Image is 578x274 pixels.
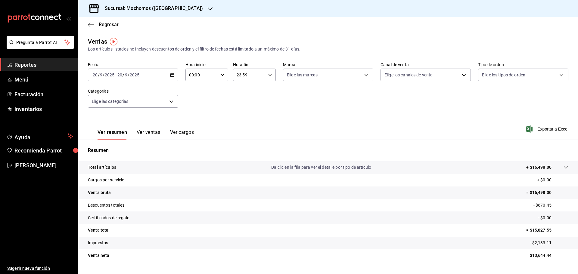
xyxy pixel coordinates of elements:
p: = $13,644.44 [526,252,568,259]
p: - $670.45 [533,202,568,208]
span: Elige las marcas [287,72,318,78]
span: [PERSON_NAME] [14,161,73,169]
p: - $0.00 [538,215,568,221]
span: Facturación [14,90,73,98]
label: Marca [283,63,373,67]
button: Exportar a Excel [527,125,568,133]
a: Pregunta a Parrot AI [4,44,74,50]
span: Elige los tipos de orden [482,72,525,78]
label: Tipo de orden [478,63,568,67]
span: / [123,72,124,77]
span: Pregunta a Parrot AI [16,39,65,46]
p: - $2,183.11 [530,240,568,246]
button: Pregunta a Parrot AI [7,36,74,49]
p: Descuentos totales [88,202,124,208]
p: = $16,498.00 [526,189,568,196]
p: Resumen [88,147,568,154]
span: / [103,72,104,77]
p: Venta neta [88,252,109,259]
label: Categorías [88,89,178,93]
label: Canal de venta [381,63,471,67]
button: Ver ventas [137,129,160,140]
button: Ver resumen [98,129,127,140]
input: -- [117,72,123,77]
input: ---- [129,72,140,77]
p: Cargos por servicio [88,177,125,183]
p: Da clic en la fila para ver el detalle por tipo de artículo [271,164,371,171]
button: Ver cargos [170,129,194,140]
span: Elige los canales de venta [384,72,433,78]
span: Elige las categorías [92,98,129,104]
input: -- [100,72,103,77]
p: Total artículos [88,164,116,171]
label: Fecha [88,63,178,67]
span: Regresar [99,22,119,27]
span: Menú [14,75,73,84]
span: Reportes [14,61,73,69]
span: Sugerir nueva función [7,265,73,272]
div: Ventas [88,37,107,46]
p: Certificados de regalo [88,215,129,221]
label: Hora fin [233,63,276,67]
h3: Sucursal: Mochomos ([GEOGRAPHIC_DATA]) [100,5,203,12]
span: - [115,72,117,77]
p: = $15,827.55 [526,227,568,233]
span: / [98,72,100,77]
p: + $0.00 [537,177,568,183]
span: / [128,72,129,77]
img: Tooltip marker [110,38,117,45]
span: Ayuda [14,133,65,140]
div: navigation tabs [98,129,194,140]
p: Venta total [88,227,110,233]
input: -- [125,72,128,77]
p: + $16,498.00 [526,164,552,171]
button: open_drawer_menu [66,16,71,20]
input: -- [92,72,98,77]
p: Venta bruta [88,189,111,196]
div: Los artículos listados no incluyen descuentos de orden y el filtro de fechas está limitado a un m... [88,46,568,52]
label: Hora inicio [185,63,228,67]
button: Regresar [88,22,119,27]
span: Recomienda Parrot [14,146,73,155]
p: Impuestos [88,240,108,246]
input: ---- [104,72,115,77]
span: Inventarios [14,105,73,113]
